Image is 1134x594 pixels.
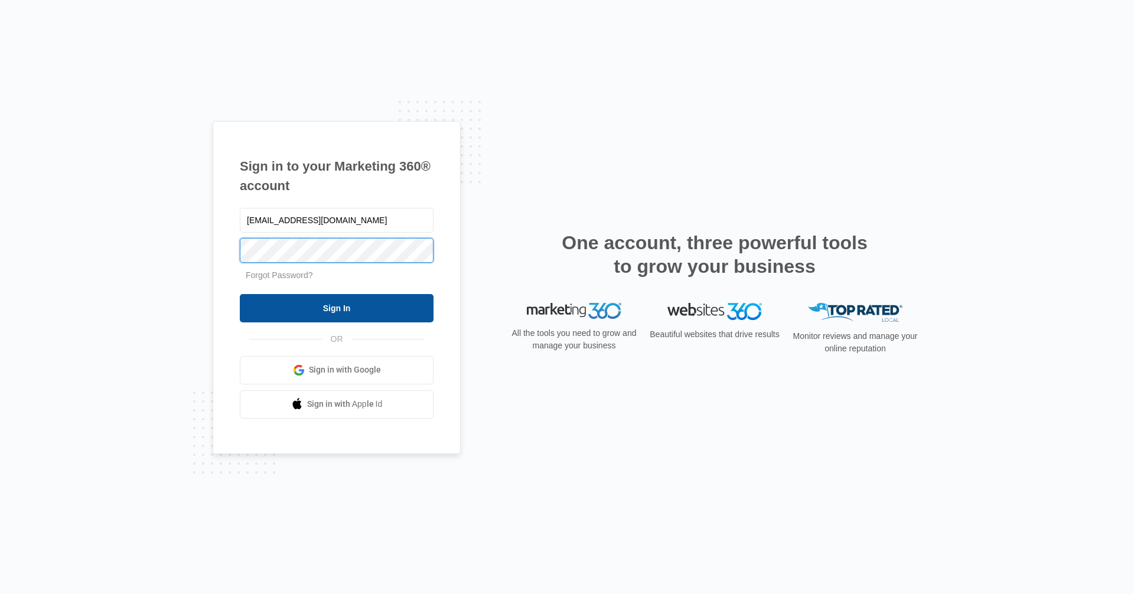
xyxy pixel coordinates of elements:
input: Sign In [240,294,434,322]
a: Sign in with Google [240,356,434,384]
p: All the tools you need to grow and manage your business [508,327,640,352]
span: Sign in with Apple Id [307,398,383,410]
span: Sign in with Google [309,364,381,376]
a: Forgot Password? [246,270,313,280]
input: Email [240,208,434,233]
img: Marketing 360 [527,303,621,319]
span: OR [322,333,351,345]
img: Websites 360 [667,303,762,320]
a: Sign in with Apple Id [240,390,434,419]
img: Top Rated Local [808,303,902,322]
p: Monitor reviews and manage your online reputation [789,330,921,355]
h2: One account, three powerful tools to grow your business [558,231,871,278]
h1: Sign in to your Marketing 360® account [240,156,434,195]
p: Beautiful websites that drive results [649,328,781,341]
